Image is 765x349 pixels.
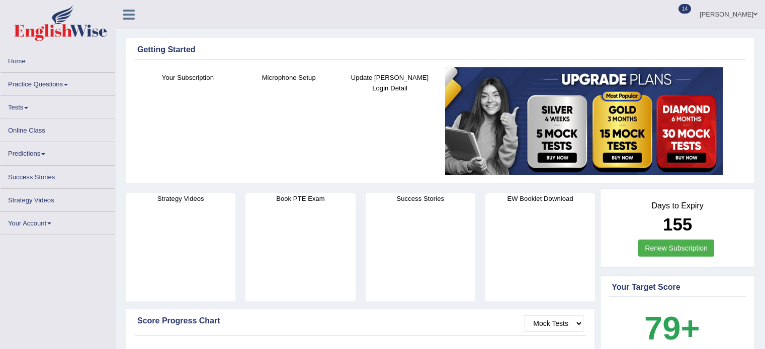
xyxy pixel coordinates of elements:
[1,142,115,162] a: Predictions
[1,50,115,69] a: Home
[142,72,233,83] h4: Your Subscription
[612,281,743,293] div: Your Target Score
[1,119,115,139] a: Online Class
[612,201,743,210] h4: Days to Expiry
[345,72,436,93] h4: Update [PERSON_NAME] Login Detail
[366,193,475,204] h4: Success Stories
[644,310,700,346] b: 79+
[485,193,595,204] h4: EW Booklet Download
[137,315,583,327] div: Score Progress Chart
[1,73,115,92] a: Practice Questions
[126,193,235,204] h4: Strategy Videos
[678,4,691,14] span: 14
[1,212,115,231] a: Your Account
[137,44,743,56] div: Getting Started
[1,189,115,208] a: Strategy Videos
[445,67,723,175] img: small5.jpg
[1,166,115,185] a: Success Stories
[638,240,714,257] a: Renew Subscription
[243,72,334,83] h4: Microphone Setup
[245,193,355,204] h4: Book PTE Exam
[1,96,115,115] a: Tests
[663,214,692,234] b: 155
